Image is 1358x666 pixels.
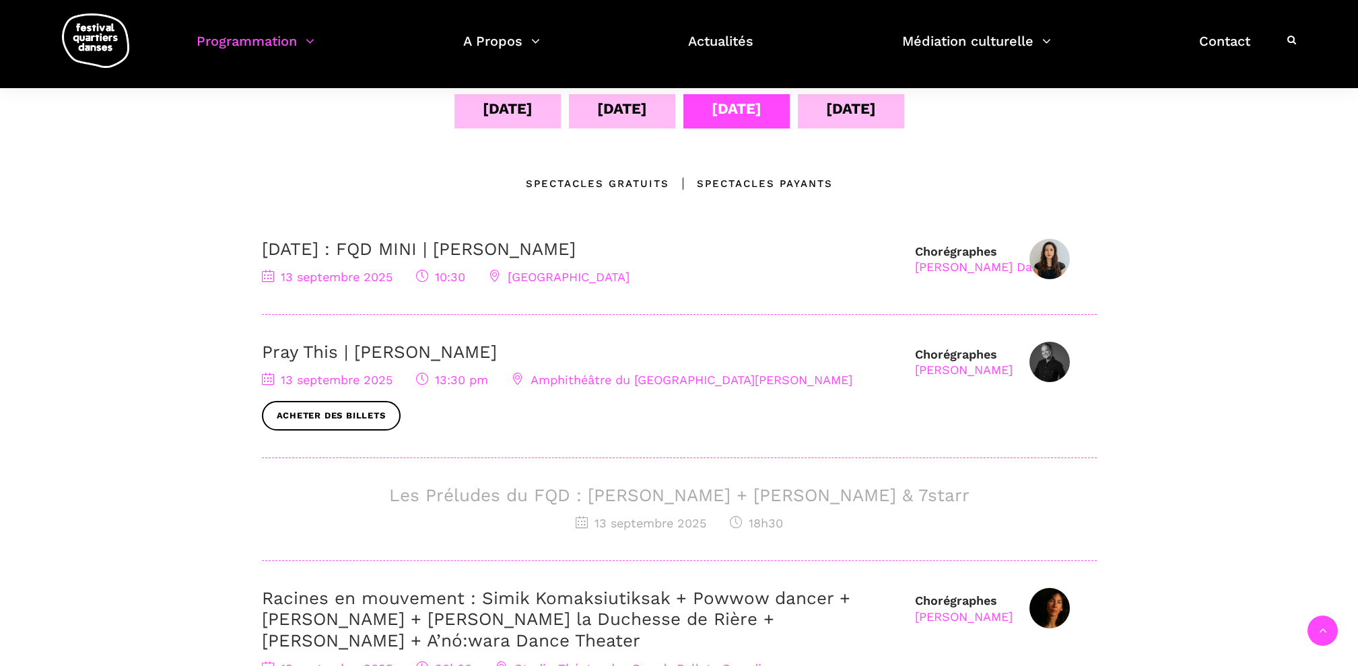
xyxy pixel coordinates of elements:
[915,244,1052,275] div: Chorégraphes
[1199,30,1250,69] a: Contact
[576,516,706,530] span: 13 septembre 2025
[262,588,850,650] a: Racines en mouvement : Simik Komaksiutiksak + Powwow dancer + [PERSON_NAME] + [PERSON_NAME] la Du...
[915,346,1013,378] div: Chorégraphes
[915,593,1013,624] div: Chorégraphes
[915,362,1013,377] div: [PERSON_NAME]
[915,259,1052,274] div: [PERSON_NAME] Danse
[262,373,393,387] span: 13 septembre 2025
[597,97,647,120] div: [DATE]
[197,30,314,69] a: Programmation
[915,609,1013,624] div: [PERSON_NAME]
[688,30,753,69] a: Actualités
[262,401,401,431] a: Acheter des billets
[712,97,761,120] div: [DATE]
[1029,588,1070,628] img: Diabo.Barbara Headshot
[262,239,576,259] a: [DATE] : FQD MINI | [PERSON_NAME]
[483,97,533,120] div: [DATE]
[416,373,488,387] span: 13:30 pm
[62,13,129,68] img: logo-fqd-med
[262,485,1097,506] h3: Les Préludes du FQD : [PERSON_NAME] + [PERSON_NAME] & 7starr
[512,373,852,387] span: Amphithéâtre du [GEOGRAPHIC_DATA][PERSON_NAME]
[463,30,540,69] a: A Propos
[1029,239,1070,279] img: IMG01031-Edit
[669,176,833,192] div: Spectacles Payants
[526,176,669,192] div: Spectacles gratuits
[262,270,393,284] span: 13 septembre 2025
[826,97,876,120] div: [DATE]
[262,342,497,362] a: Pray This | [PERSON_NAME]
[730,516,783,530] span: 18h30
[1029,342,1070,382] img: Denise Clarke
[902,30,1051,69] a: Médiation culturelle
[416,270,465,284] span: 10:30
[489,270,630,284] span: [GEOGRAPHIC_DATA]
